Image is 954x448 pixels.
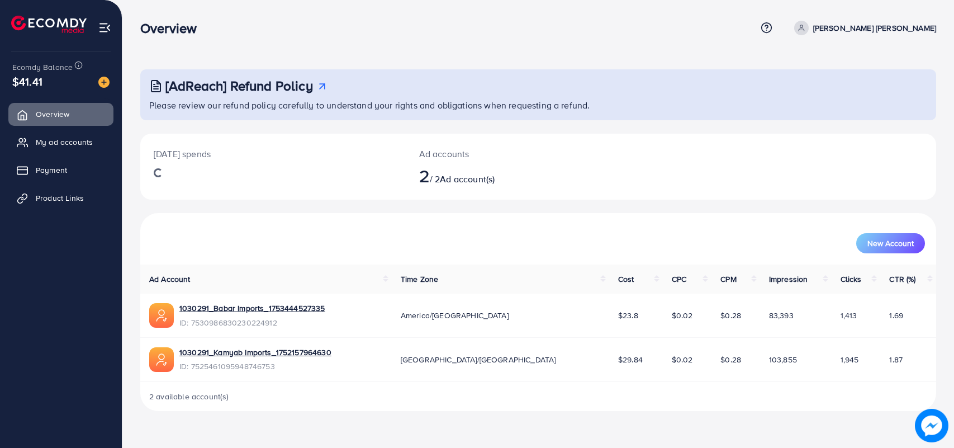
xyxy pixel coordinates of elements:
a: Payment [8,159,113,181]
span: ID: 7530986830230224912 [179,317,325,328]
span: America/[GEOGRAPHIC_DATA] [401,310,509,321]
img: image [915,409,948,442]
span: 103,855 [769,354,797,365]
span: 2 [419,163,430,188]
span: CPM [720,273,736,285]
span: My ad accounts [36,136,93,148]
span: Impression [769,273,808,285]
p: Ad accounts [419,147,591,161]
span: CPC [672,273,686,285]
a: 1030291_Kamyab Imports_1752157964630 [179,347,331,358]
span: $0.28 [720,310,741,321]
a: Product Links [8,187,113,209]
span: Overview [36,109,69,120]
span: 1.87 [889,354,903,365]
span: Payment [36,164,67,176]
h2: / 2 [419,165,591,186]
span: ID: 7525461095948746753 [179,361,331,372]
a: My ad accounts [8,131,113,153]
a: [PERSON_NAME] [PERSON_NAME] [790,21,936,35]
h3: [AdReach] Refund Policy [165,78,313,94]
p: [DATE] spends [154,147,392,161]
span: Ad account(s) [440,173,495,185]
a: 1030291_Babar Imports_1753444527335 [179,303,325,314]
p: Please review our refund policy carefully to understand your rights and obligations when requesti... [149,98,929,112]
button: New Account [856,233,925,253]
span: 1,945 [841,354,859,365]
span: Time Zone [401,273,438,285]
img: ic-ads-acc.e4c84228.svg [149,303,174,328]
img: menu [98,21,111,34]
span: New Account [867,239,914,247]
img: ic-ads-acc.e4c84228.svg [149,347,174,372]
img: logo [11,16,87,33]
span: [GEOGRAPHIC_DATA]/[GEOGRAPHIC_DATA] [401,354,556,365]
span: $41.41 [12,73,42,89]
span: 2 available account(s) [149,391,229,402]
span: Ecomdy Balance [12,62,73,73]
a: Overview [8,103,113,125]
span: Product Links [36,192,84,204]
img: image [98,77,110,88]
span: $0.28 [720,354,741,365]
span: 1.69 [889,310,903,321]
span: 83,393 [769,310,794,321]
span: Ad Account [149,273,191,285]
span: $0.02 [672,354,693,365]
span: Cost [618,273,634,285]
span: $23.8 [618,310,638,321]
span: CTR (%) [889,273,915,285]
span: $0.02 [672,310,693,321]
span: $29.84 [618,354,643,365]
span: 1,413 [841,310,857,321]
h3: Overview [140,20,206,36]
span: Clicks [841,273,862,285]
p: [PERSON_NAME] [PERSON_NAME] [813,21,936,35]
